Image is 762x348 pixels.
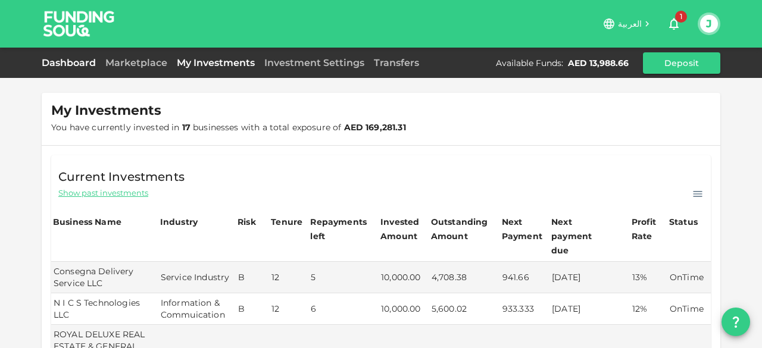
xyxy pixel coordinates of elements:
div: Status [669,215,699,229]
div: Profit Rate [632,215,666,243]
button: J [700,15,718,33]
td: 5,600.02 [429,293,500,325]
span: Show past investments [58,187,148,199]
a: Dashboard [42,57,101,68]
strong: 17 [182,122,190,133]
div: Repayments left [310,215,370,243]
div: Risk [238,215,261,229]
td: 12 [269,293,308,325]
div: Outstanding Amount [431,215,491,243]
td: 6 [308,293,379,325]
div: Business Name [53,215,121,229]
td: B [236,262,269,293]
div: Next Payment [502,215,548,243]
td: OnTime [667,293,711,325]
span: 1 [675,11,687,23]
div: Tenure [271,215,302,229]
a: Transfers [369,57,424,68]
div: Industry [160,215,198,229]
span: العربية [618,18,642,29]
td: N I C S Technologies LLC [51,293,158,325]
td: B [236,293,269,325]
td: 933.333 [500,293,549,325]
td: 12 [269,262,308,293]
strong: AED 169,281.31 [344,122,406,133]
button: 1 [662,12,686,36]
td: 12% [630,293,667,325]
a: My Investments [172,57,260,68]
a: Marketplace [101,57,172,68]
button: question [722,308,750,336]
td: 4,708.38 [429,262,500,293]
td: Information & Commuication [158,293,236,325]
td: 10,000.00 [379,262,429,293]
td: [DATE] [549,293,630,325]
td: 5 [308,262,379,293]
td: 13% [630,262,667,293]
td: OnTime [667,262,711,293]
div: Invested Amount [380,215,427,243]
span: Current Investments [58,167,185,186]
td: Consegna Delivery Service LLC [51,262,158,293]
td: 941.66 [500,262,549,293]
span: You have currently invested in businesses with a total exposure of [51,122,406,133]
a: Investment Settings [260,57,369,68]
div: Next payment due [551,215,611,258]
span: My Investments [51,102,161,119]
div: Available Funds : [496,57,563,69]
button: Deposit [643,52,720,74]
td: 10,000.00 [379,293,429,325]
td: Service Industry [158,262,236,293]
td: [DATE] [549,262,630,293]
div: AED 13,988.66 [568,57,629,69]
